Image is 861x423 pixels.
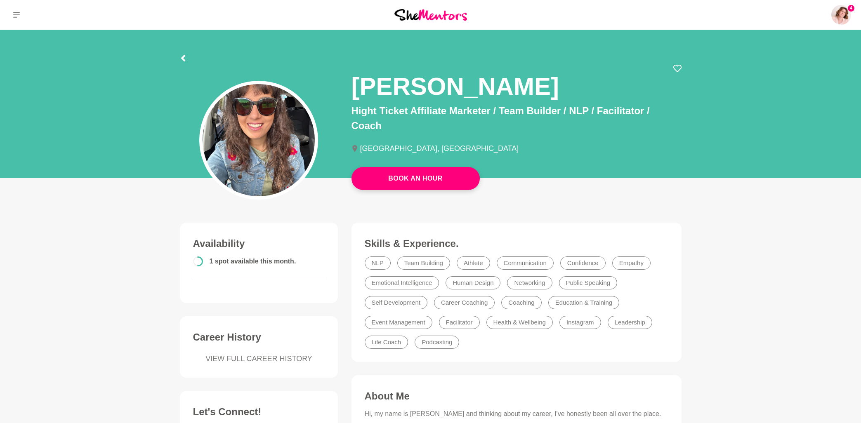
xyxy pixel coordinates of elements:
p: Hight Ticket Affiliate Marketer / Team Builder / NLP / Facilitator / Coach [351,103,682,133]
h3: Skills & Experience. [365,237,668,250]
span: 4 [848,5,854,12]
h3: Availability [193,237,325,250]
a: Amanda Greenman4 [831,5,851,25]
a: Book An Hour [351,167,480,190]
h3: Career History [193,331,325,343]
h3: Let's Connect! [193,406,325,418]
img: She Mentors Logo [394,9,467,20]
span: 1 spot available this month. [210,258,296,265]
a: VIEW FULL CAREER HISTORY [193,353,325,364]
img: Amanda Greenman [831,5,851,25]
h3: About Me [365,390,668,402]
li: [GEOGRAPHIC_DATA], [GEOGRAPHIC_DATA] [351,145,526,152]
h1: [PERSON_NAME] [351,71,559,102]
p: Hi, my name is [PERSON_NAME] and thinking about my career, I've honestly been all over the place. [365,409,668,419]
